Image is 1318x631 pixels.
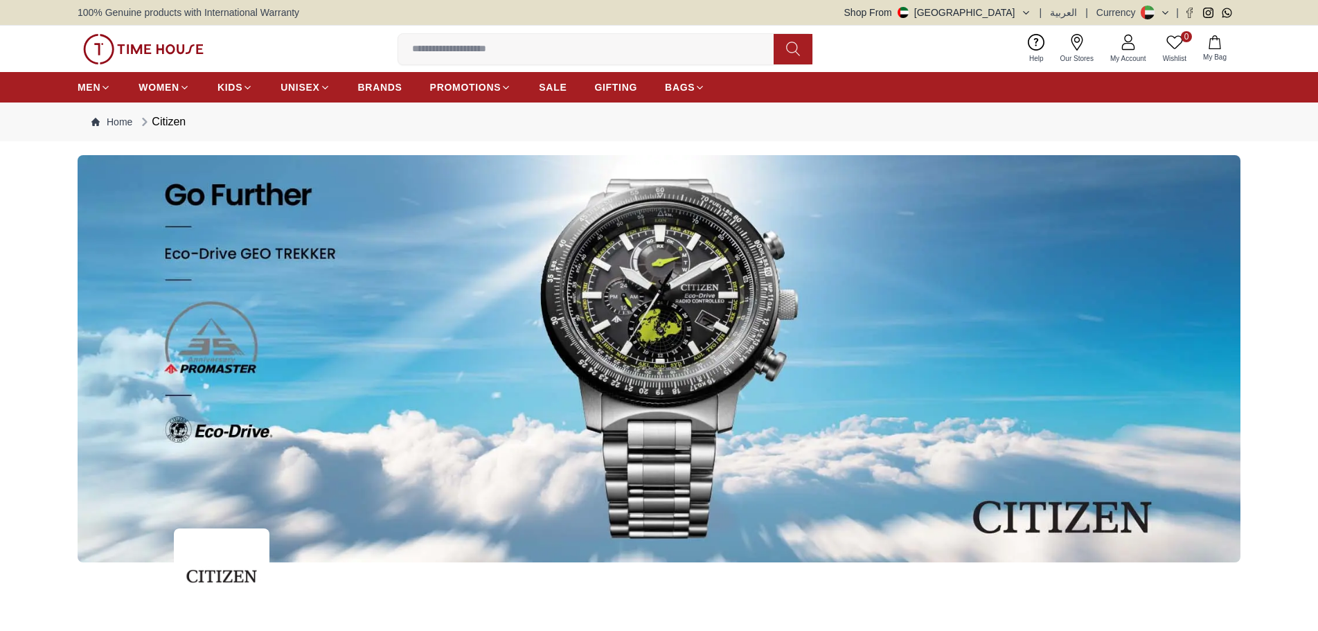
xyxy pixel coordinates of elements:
[1052,31,1102,66] a: Our Stores
[1222,8,1232,18] a: Whatsapp
[1085,6,1088,19] span: |
[1176,6,1179,19] span: |
[1055,53,1099,64] span: Our Stores
[1181,31,1192,42] span: 0
[594,80,637,94] span: GIFTING
[1096,6,1141,19] div: Currency
[844,6,1031,19] button: Shop From[GEOGRAPHIC_DATA]
[78,75,111,100] a: MEN
[665,80,695,94] span: BAGS
[898,7,909,18] img: United Arab Emirates
[430,75,512,100] a: PROMOTIONS
[358,80,402,94] span: BRANDS
[1024,53,1049,64] span: Help
[1050,6,1077,19] button: العربية
[138,114,186,130] div: Citizen
[1157,53,1192,64] span: Wishlist
[1105,53,1152,64] span: My Account
[1021,31,1052,66] a: Help
[1203,8,1213,18] a: Instagram
[1184,8,1195,18] a: Facebook
[78,155,1240,562] img: ...
[1195,33,1235,65] button: My Bag
[280,75,330,100] a: UNISEX
[539,75,567,100] a: SALE
[91,115,132,129] a: Home
[174,528,269,624] img: ...
[358,75,402,100] a: BRANDS
[139,75,190,100] a: WOMEN
[78,103,1240,141] nav: Breadcrumb
[1040,6,1042,19] span: |
[280,80,319,94] span: UNISEX
[1155,31,1195,66] a: 0Wishlist
[217,80,242,94] span: KIDS
[217,75,253,100] a: KIDS
[83,34,204,64] img: ...
[78,80,100,94] span: MEN
[594,75,637,100] a: GIFTING
[665,75,705,100] a: BAGS
[78,6,299,19] span: 100% Genuine products with International Warranty
[139,80,179,94] span: WOMEN
[1197,52,1232,62] span: My Bag
[539,80,567,94] span: SALE
[430,80,501,94] span: PROMOTIONS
